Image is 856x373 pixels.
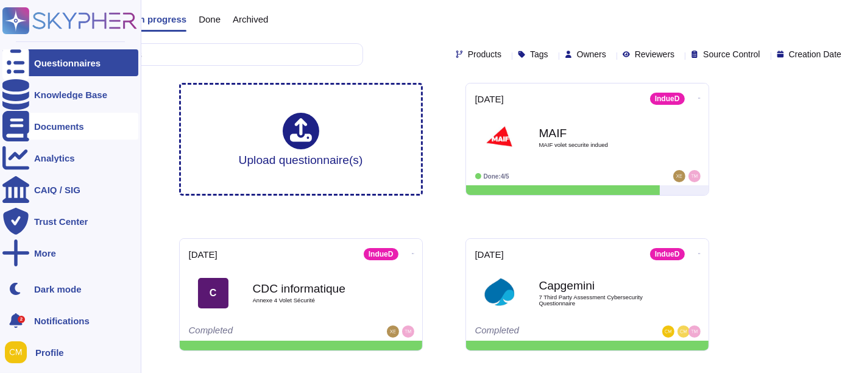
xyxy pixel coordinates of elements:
[2,144,138,171] a: Analytics
[2,339,35,366] button: user
[673,170,685,182] img: user
[34,59,101,68] div: Questionnaires
[34,122,84,131] div: Documents
[539,142,661,148] span: MAIF volet securite indued
[2,81,138,108] a: Knowledge Base
[2,208,138,235] a: Trust Center
[484,123,515,153] img: Logo
[2,113,138,140] a: Documents
[475,250,504,259] span: [DATE]
[35,348,64,357] span: Profile
[539,294,661,306] span: 7 Third Party Assessment Cybersecurity Questionnaire
[662,325,674,338] img: user
[48,44,363,65] input: Search by keywords
[530,50,548,59] span: Tags
[475,94,504,104] span: [DATE]
[239,113,363,166] div: Upload questionnaire(s)
[34,154,75,163] div: Analytics
[364,248,398,260] div: IndueD
[577,50,606,59] span: Owners
[539,127,661,139] b: MAIF
[189,250,218,259] span: [DATE]
[387,325,399,338] img: user
[539,280,661,291] b: Capgemini
[136,15,186,24] span: In progress
[688,325,701,338] img: user
[18,316,25,323] div: 2
[34,285,82,294] div: Dark mode
[34,185,80,194] div: CAIQ / SIG
[677,325,690,338] img: user
[688,170,701,182] img: user
[635,50,674,59] span: Reviewers
[189,325,338,338] div: Completed
[402,325,414,338] img: user
[34,90,107,99] div: Knowledge Base
[468,50,501,59] span: Products
[5,341,27,363] img: user
[34,249,56,258] div: More
[233,15,268,24] span: Archived
[789,50,841,59] span: Creation Date
[34,217,88,226] div: Trust Center
[198,278,228,308] div: C
[253,297,375,304] span: Annexe 4 Volet Sécurité
[253,283,375,294] b: CDC informatique
[484,278,515,308] img: Logo
[2,176,138,203] a: CAIQ / SIG
[650,93,685,105] div: IndueD
[34,316,90,325] span: Notifications
[475,325,624,338] div: Completed
[703,50,760,59] span: Source Control
[2,49,138,76] a: Questionnaires
[199,15,221,24] span: Done
[650,248,685,260] div: IndueD
[484,173,509,180] span: Done: 4/5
